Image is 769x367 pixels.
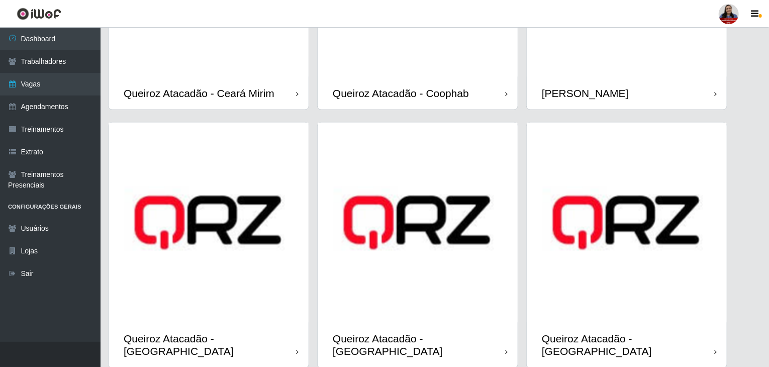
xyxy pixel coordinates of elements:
[333,87,469,100] div: Queiroz Atacadão - Coophab
[318,123,518,323] img: cardImg
[17,8,61,20] img: CoreUI Logo
[542,87,629,100] div: [PERSON_NAME]
[109,123,309,323] img: cardImg
[333,333,505,358] div: Queiroz Atacadão - [GEOGRAPHIC_DATA]
[124,333,296,358] div: Queiroz Atacadão - [GEOGRAPHIC_DATA]
[542,333,714,358] div: Queiroz Atacadão - [GEOGRAPHIC_DATA]
[527,123,727,323] img: cardImg
[124,87,274,100] div: Queiroz Atacadão - Ceará Mirim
